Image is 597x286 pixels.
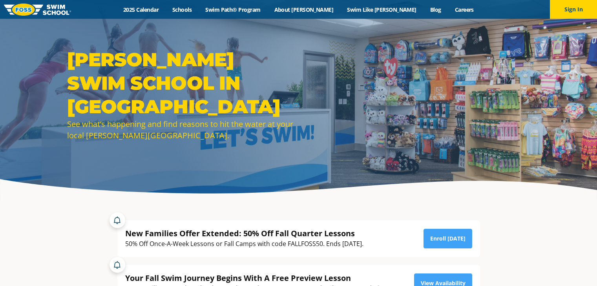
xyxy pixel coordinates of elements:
[117,6,166,13] a: 2025 Calendar
[199,6,267,13] a: Swim Path® Program
[67,118,295,141] div: See what’s happening and find reasons to hit the water at your local [PERSON_NAME][GEOGRAPHIC_DATA].
[125,228,363,239] div: New Families Offer Extended: 50% Off Fall Quarter Lessons
[340,6,424,13] a: Swim Like [PERSON_NAME]
[423,6,448,13] a: Blog
[166,6,199,13] a: Schools
[267,6,340,13] a: About [PERSON_NAME]
[125,273,389,283] div: Your Fall Swim Journey Begins With A Free Preview Lesson
[67,48,295,118] h1: [PERSON_NAME] Swim School in [GEOGRAPHIC_DATA]
[4,4,71,16] img: FOSS Swim School Logo
[424,229,472,248] a: Enroll [DATE]
[448,6,480,13] a: Careers
[125,239,363,249] div: 50% Off Once-A-Week Lessons or Fall Camps with code FALLFOSS50. Ends [DATE].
